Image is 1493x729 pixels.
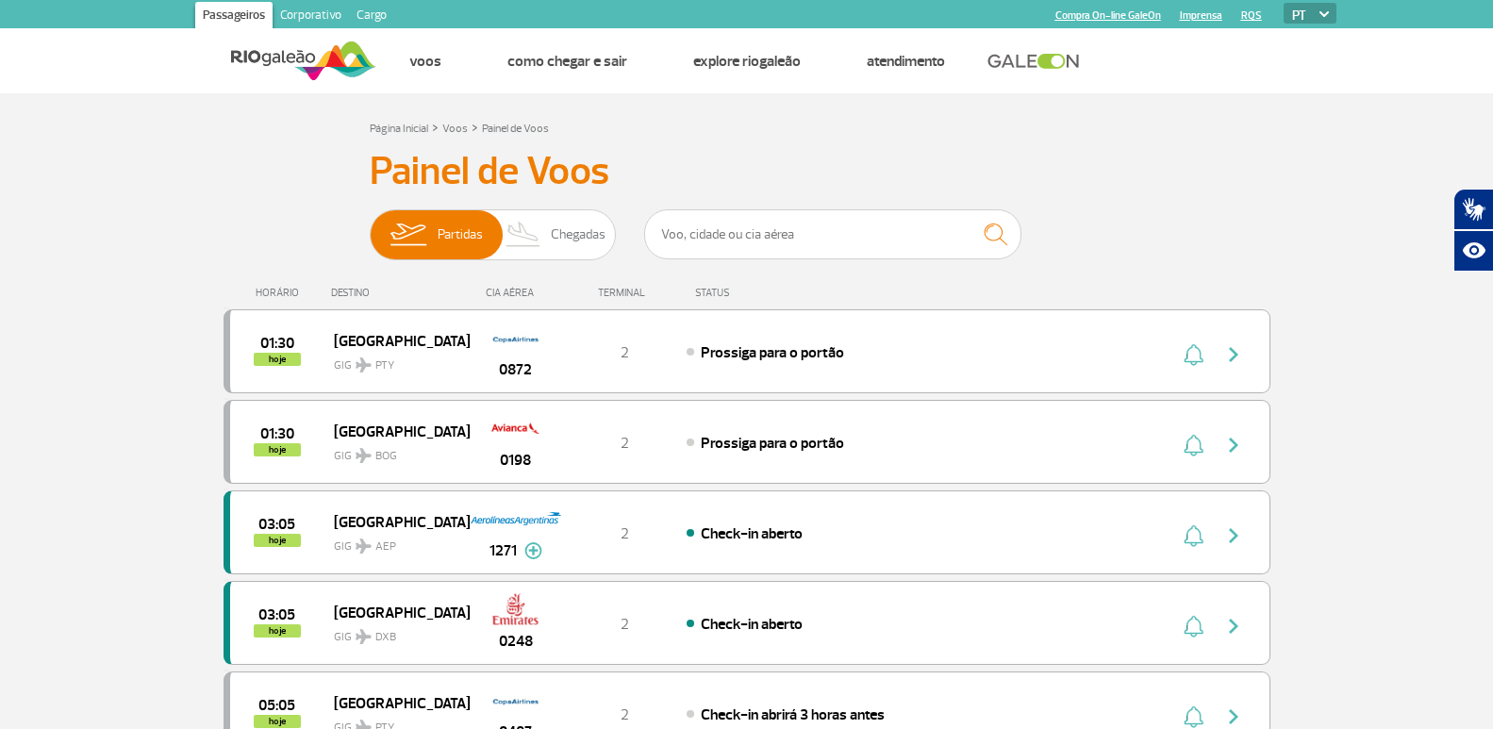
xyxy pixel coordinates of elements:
[1055,9,1161,22] a: Compra On-line GaleOn
[260,337,294,350] span: 2025-08-25 01:30:00
[524,542,542,559] img: mais-info-painel-voo.svg
[1184,343,1203,366] img: sino-painel-voo.svg
[701,615,803,634] span: Check-in aberto
[258,608,295,621] span: 2025-08-25 03:05:00
[254,624,301,638] span: hoje
[334,328,455,353] span: [GEOGRAPHIC_DATA]
[499,358,532,381] span: 0872
[701,434,844,453] span: Prossiga para o portão
[334,619,455,646] span: GIG
[375,357,394,374] span: PTY
[621,615,629,634] span: 2
[356,629,372,644] img: destiny_airplane.svg
[621,524,629,543] span: 2
[496,210,552,259] img: slider-desembarque
[499,630,533,653] span: 0248
[432,116,439,138] a: >
[1184,615,1203,638] img: sino-painel-voo.svg
[563,287,686,299] div: TERMINAL
[1184,434,1203,456] img: sino-painel-voo.svg
[258,699,295,712] span: 2025-08-25 05:05:00
[349,2,394,32] a: Cargo
[334,690,455,715] span: [GEOGRAPHIC_DATA]
[334,600,455,624] span: [GEOGRAPHIC_DATA]
[621,343,629,362] span: 2
[621,434,629,453] span: 2
[701,705,885,724] span: Check-in abrirá 3 horas antes
[1184,705,1203,728] img: sino-painel-voo.svg
[469,287,563,299] div: CIA AÉREA
[438,210,483,259] span: Partidas
[334,438,455,465] span: GIG
[254,353,301,366] span: hoje
[701,524,803,543] span: Check-in aberto
[1222,434,1245,456] img: seta-direita-painel-voo.svg
[258,518,295,531] span: 2025-08-25 03:05:00
[1453,230,1493,272] button: Abrir recursos assistivos.
[867,52,945,71] a: Atendimento
[356,448,372,463] img: destiny_airplane.svg
[1222,524,1245,547] img: seta-direita-painel-voo.svg
[507,52,627,71] a: Como chegar e sair
[356,357,372,373] img: destiny_airplane.svg
[260,427,294,440] span: 2025-08-25 01:30:00
[551,210,605,259] span: Chegadas
[1241,9,1262,22] a: RQS
[1184,524,1203,547] img: sino-painel-voo.svg
[334,347,455,374] span: GIG
[254,715,301,728] span: hoje
[693,52,801,71] a: Explore RIOgaleão
[701,343,844,362] span: Prossiga para o portão
[334,419,455,443] span: [GEOGRAPHIC_DATA]
[375,538,396,555] span: AEP
[442,122,468,136] a: Voos
[254,443,301,456] span: hoje
[686,287,839,299] div: STATUS
[254,534,301,547] span: hoje
[195,2,273,32] a: Passageiros
[273,2,349,32] a: Corporativo
[409,52,441,71] a: Voos
[1453,189,1493,272] div: Plugin de acessibilidade da Hand Talk.
[1222,705,1245,728] img: seta-direita-painel-voo.svg
[375,629,396,646] span: DXB
[621,705,629,724] span: 2
[500,449,531,472] span: 0198
[370,148,1124,195] h3: Painel de Voos
[472,116,478,138] a: >
[378,210,438,259] img: slider-embarque
[489,539,517,562] span: 1271
[375,448,397,465] span: BOG
[1222,343,1245,366] img: seta-direita-painel-voo.svg
[1222,615,1245,638] img: seta-direita-painel-voo.svg
[334,528,455,555] span: GIG
[1180,9,1222,22] a: Imprensa
[331,287,469,299] div: DESTINO
[644,209,1021,259] input: Voo, cidade ou cia aérea
[370,122,428,136] a: Página Inicial
[334,509,455,534] span: [GEOGRAPHIC_DATA]
[482,122,549,136] a: Painel de Voos
[1453,189,1493,230] button: Abrir tradutor de língua de sinais.
[356,538,372,554] img: destiny_airplane.svg
[229,287,332,299] div: HORÁRIO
